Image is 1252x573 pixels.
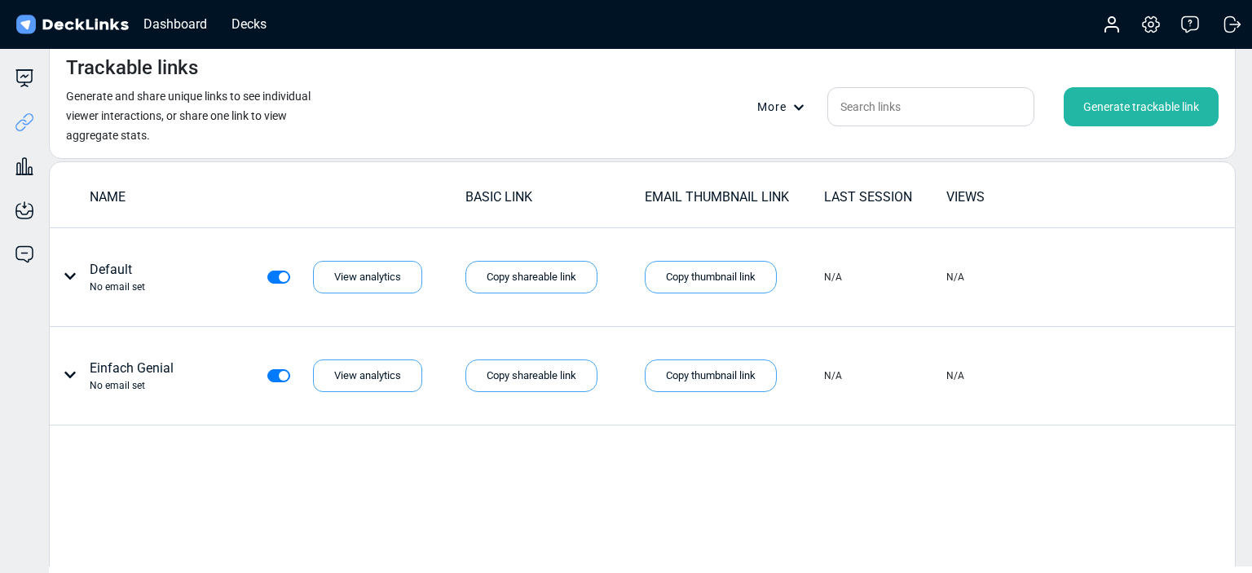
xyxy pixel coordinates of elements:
[135,14,215,34] div: Dashboard
[824,270,842,284] div: N/A
[946,187,1067,207] div: VIEWS
[465,261,597,293] div: Copy shareable link
[465,187,644,215] td: BASIC LINK
[90,378,174,393] div: No email set
[223,14,275,34] div: Decks
[66,56,198,80] h4: Trackable links
[465,359,597,392] div: Copy shareable link
[824,368,842,383] div: N/A
[90,187,464,207] div: NAME
[644,187,823,215] td: EMAIL THUMBNAIL LINK
[757,99,814,116] div: More
[1064,87,1219,126] div: Generate trackable link
[313,261,422,293] div: View analytics
[13,13,131,37] img: DeckLinks
[827,87,1034,126] input: Search links
[645,359,777,392] div: Copy thumbnail link
[946,270,964,284] div: N/A
[645,261,777,293] div: Copy thumbnail link
[90,280,145,294] div: No email set
[946,368,964,383] div: N/A
[66,90,311,142] small: Generate and share unique links to see individual viewer interactions, or share one link to view ...
[90,260,145,294] div: Default
[90,359,174,393] div: Einfach Genial
[824,187,945,207] div: LAST SESSION
[313,359,422,392] div: View analytics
